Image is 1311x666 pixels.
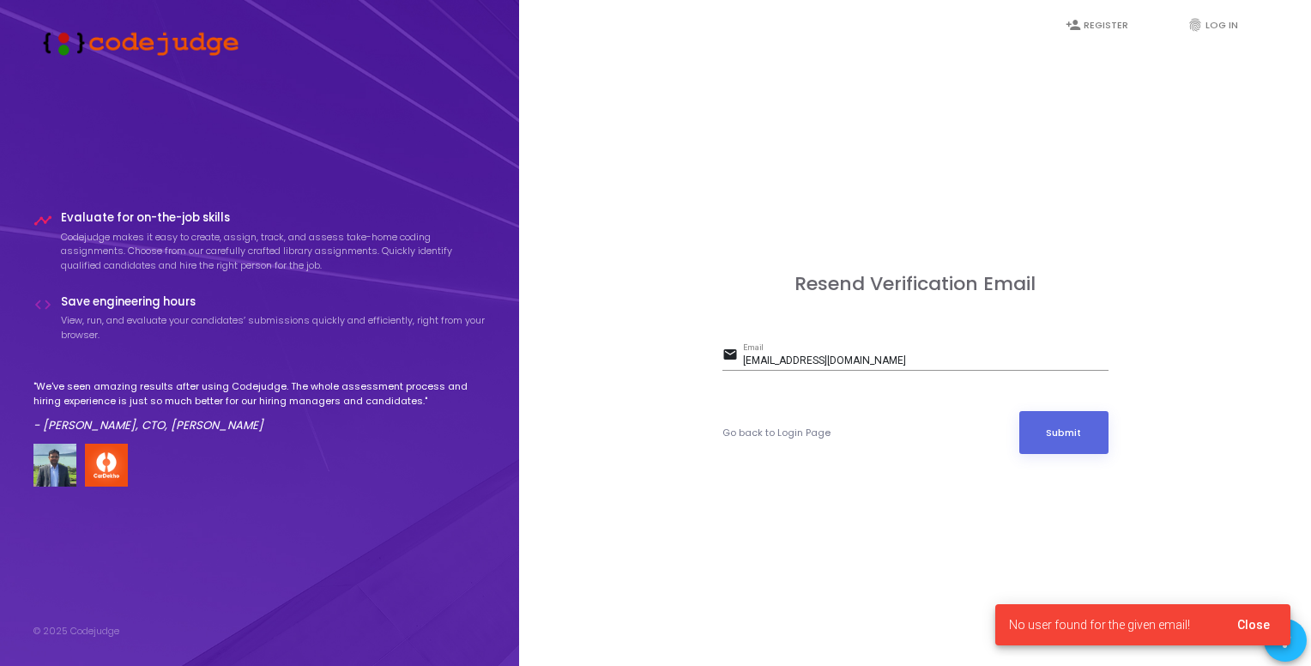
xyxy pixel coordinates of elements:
[61,295,486,309] h4: Save engineering hours
[1019,411,1109,454] button: Submit
[1048,5,1151,45] a: person_addRegister
[1009,616,1190,633] span: No user found for the given email!
[85,444,128,487] img: company-logo
[722,346,743,366] mat-icon: email
[61,230,486,273] p: Codejudge makes it easy to create, assign, track, and assess take-home coding assignments. Choose...
[1187,17,1203,33] i: fingerprint
[1066,17,1081,33] i: person_add
[1237,618,1270,632] span: Close
[33,444,76,487] img: user image
[33,295,52,314] i: code
[1223,609,1284,640] button: Close
[743,355,1109,367] input: Email
[33,211,52,230] i: timeline
[33,624,119,639] div: © 2025 Codejudge
[33,379,486,408] p: "We've seen amazing results after using Codejudge. The whole assessment process and hiring experi...
[722,426,831,440] a: Go back to Login Page
[722,273,1109,295] h3: Resend Verification Email
[33,417,263,433] em: - [PERSON_NAME], CTO, [PERSON_NAME]
[1170,5,1273,45] a: fingerprintLog In
[61,211,486,225] h4: Evaluate for on-the-job skills
[61,313,486,342] p: View, run, and evaluate your candidates’ submissions quickly and efficiently, right from your bro...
